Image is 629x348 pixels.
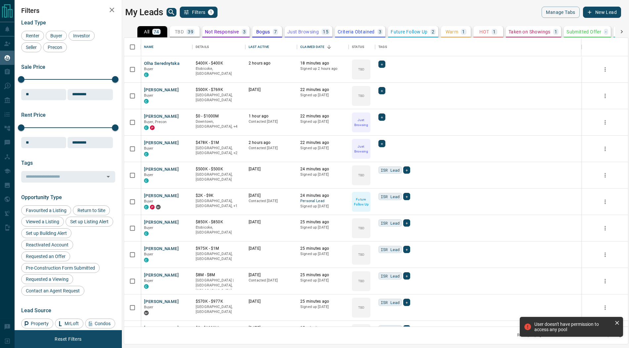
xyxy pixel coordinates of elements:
p: 3 [243,29,246,34]
button: more [600,91,610,101]
p: Criteria Obtained [338,29,375,34]
p: 24 minutes ago [300,166,345,172]
button: Open [104,172,113,181]
span: ISR Lead [381,167,400,173]
p: 22 minutes ago [300,140,345,146]
p: $570K - $977K [196,299,242,304]
div: User doesn't have permission to access any pool [534,322,612,332]
button: [PERSON_NAME] [144,193,179,199]
span: Lead Type [21,20,46,26]
div: mrloft.ca [156,205,161,209]
p: 18 minutes ago [300,61,345,66]
p: [DATE] [249,325,294,331]
span: ISR Lead [381,220,400,226]
p: $0 - $1000M [196,113,242,119]
button: [PERSON_NAME] [144,325,179,331]
div: Condos [85,319,115,328]
p: $500K - $500K [196,166,242,172]
span: ISR Lead [381,193,400,200]
p: All [144,29,149,34]
div: property.ca [150,125,155,130]
span: Requested a Viewing [24,277,71,282]
p: Taken on Showings [508,29,551,34]
p: TBD [358,305,364,310]
span: ISR Lead [381,246,400,253]
span: + [406,299,408,306]
div: Details [192,38,245,56]
button: more [600,197,610,207]
p: Just Browsing [353,117,370,127]
p: [GEOGRAPHIC_DATA], [GEOGRAPHIC_DATA] [196,251,242,262]
p: [DATE] [249,219,294,225]
span: Tags [21,160,33,166]
p: [DATE] [249,299,294,304]
p: Signed up [DATE] [300,172,345,177]
p: 25 minutes ago [300,219,345,225]
div: Pre-Construction Form Submitted [21,263,100,273]
div: property.ca [150,205,155,209]
button: [PERSON_NAME] [144,299,179,305]
p: 2 hours ago [249,140,294,146]
div: Set up Listing Alert [66,217,113,227]
p: HOT [479,29,489,34]
span: Opportunity Type [21,194,62,200]
p: TBD [358,279,364,283]
button: Olha Serednytska [144,61,179,67]
div: Claimed Date [300,38,324,56]
p: Submitted Offer [566,29,601,34]
button: more [600,223,610,233]
p: Signed up [DATE] [300,93,345,98]
div: Renter [21,31,44,41]
span: Viewed a Listing [24,219,62,224]
div: Viewed a Listing [21,217,64,227]
button: search button [167,8,176,17]
p: Signed up [DATE] [300,304,345,310]
span: Set up Listing Alert [68,219,111,224]
span: Buyer [144,67,154,71]
p: Contacted [DATE] [249,119,294,124]
p: 74 [154,29,159,34]
div: mrloft.ca [144,311,149,315]
div: + [403,219,410,227]
div: condos.ca [144,231,149,236]
p: Not Responsive [205,29,239,34]
p: Signed up [DATE] [300,251,345,257]
span: Buyer [144,146,154,151]
p: 15 [323,29,328,34]
div: Name [144,38,154,56]
div: condos.ca [144,284,149,289]
span: Set up Building Alert [24,231,69,236]
p: TBD [358,173,364,178]
div: Details [196,38,209,56]
span: Seller [24,45,39,50]
div: Return to Site [73,205,110,215]
button: more [600,117,610,127]
p: Bogus [256,29,270,34]
p: TBD [358,226,364,231]
p: 1 hour ago [249,113,294,119]
div: Last Active [249,38,269,56]
span: Buyer [48,33,65,38]
h2: Filters [21,7,115,15]
div: Precon [43,42,67,52]
div: + [378,113,385,121]
p: [GEOGRAPHIC_DATA], [GEOGRAPHIC_DATA] [196,172,242,182]
p: [GEOGRAPHIC_DATA], [GEOGRAPHIC_DATA] [196,304,242,315]
div: Set up Building Alert [21,228,72,238]
div: condos.ca [144,72,149,77]
div: + [403,193,410,200]
span: Buyer [144,173,154,177]
span: 1 [209,10,213,15]
span: + [381,61,383,67]
button: [PERSON_NAME] [144,219,179,226]
p: 39 [188,29,193,34]
button: more [600,170,610,180]
p: Future Follow Up [353,197,370,207]
div: + [378,61,385,68]
span: + [381,140,383,147]
span: Sale Price [21,64,45,70]
button: more [600,276,610,286]
div: + [378,87,385,94]
span: Buyer, Precon [144,120,167,124]
button: more [600,303,610,313]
